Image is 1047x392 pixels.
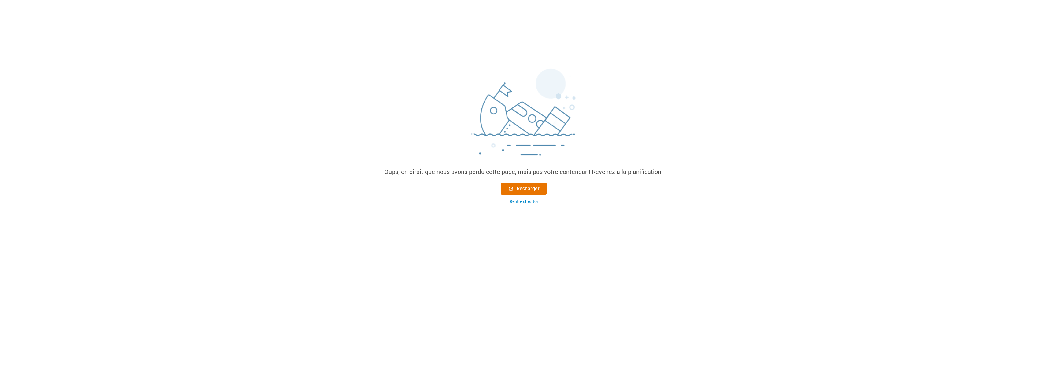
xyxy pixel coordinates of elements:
[517,185,540,192] font: Recharger
[432,66,615,167] img: sinking_ship.png
[510,198,538,205] div: Rentre chez toi
[501,198,547,205] button: Rentre chez toi
[501,183,547,195] button: Recharger
[384,167,663,176] div: Oups, on dirait que nous avons perdu cette page, mais pas votre conteneur ! Revenez à la planific...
